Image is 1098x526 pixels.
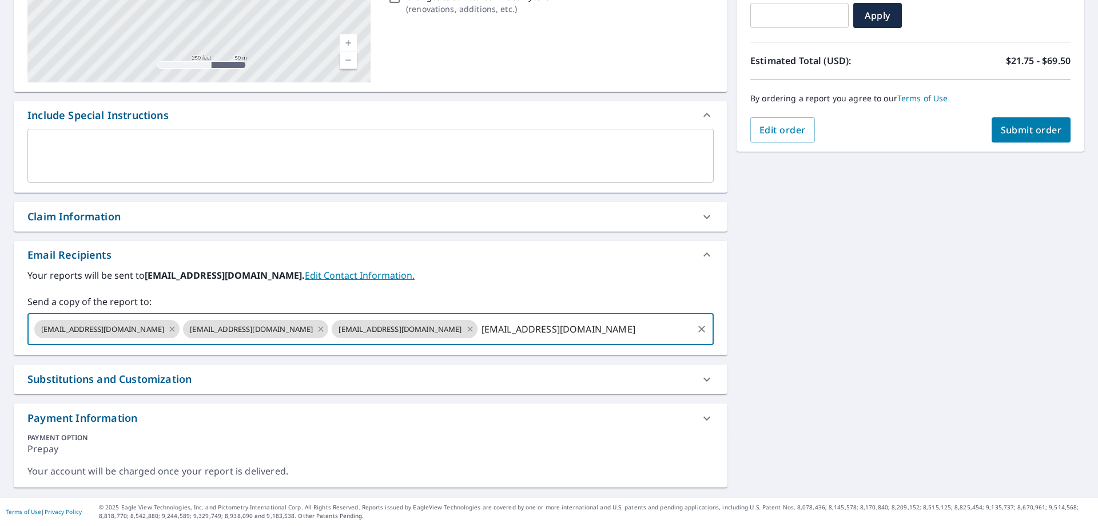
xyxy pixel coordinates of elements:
div: [EMAIL_ADDRESS][DOMAIN_NAME] [183,320,328,338]
div: Substitutions and Customization [27,371,192,387]
p: $21.75 - $69.50 [1006,54,1071,68]
div: Claim Information [27,209,121,224]
div: Include Special Instructions [14,101,727,129]
span: Edit order [759,124,806,136]
span: [EMAIL_ADDRESS][DOMAIN_NAME] [332,324,468,335]
span: [EMAIL_ADDRESS][DOMAIN_NAME] [183,324,320,335]
div: Email Recipients [14,241,727,268]
div: Include Special Instructions [27,108,169,123]
div: [EMAIL_ADDRESS][DOMAIN_NAME] [332,320,477,338]
div: [EMAIL_ADDRESS][DOMAIN_NAME] [34,320,180,338]
a: Terms of Use [6,508,41,516]
a: Current Level 17, Zoom In [340,34,357,52]
p: By ordering a report you agree to our [750,93,1071,104]
p: Estimated Total (USD): [750,54,910,68]
div: Substitutions and Customization [14,365,727,394]
div: Payment Information [27,410,137,426]
button: Clear [694,321,710,337]
button: Submit order [992,117,1071,143]
div: Prepay [27,442,714,465]
label: Send a copy of the report to: [27,295,714,309]
p: ( renovations, additions, etc. ) [406,3,550,15]
div: Email Recipients [27,247,112,263]
a: Current Level 17, Zoom Out [340,52,357,69]
div: Claim Information [14,202,727,231]
span: Apply [862,9,893,22]
div: Your account will be charged once your report is delivered. [27,465,714,478]
label: Your reports will be sent to [27,268,714,282]
p: © 2025 Eagle View Technologies, Inc. and Pictometry International Corp. All Rights Reserved. Repo... [99,503,1092,520]
span: [EMAIL_ADDRESS][DOMAIN_NAME] [34,324,171,335]
a: Terms of Use [897,93,948,104]
button: Edit order [750,117,815,143]
p: | [6,508,82,515]
span: Submit order [1001,124,1062,136]
div: PAYMENT OPTION [27,433,714,442]
button: Apply [853,3,902,28]
div: Payment Information [14,404,727,433]
b: [EMAIL_ADDRESS][DOMAIN_NAME]. [145,269,305,282]
a: EditContactInfo [305,269,415,282]
a: Privacy Policy [45,508,82,516]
